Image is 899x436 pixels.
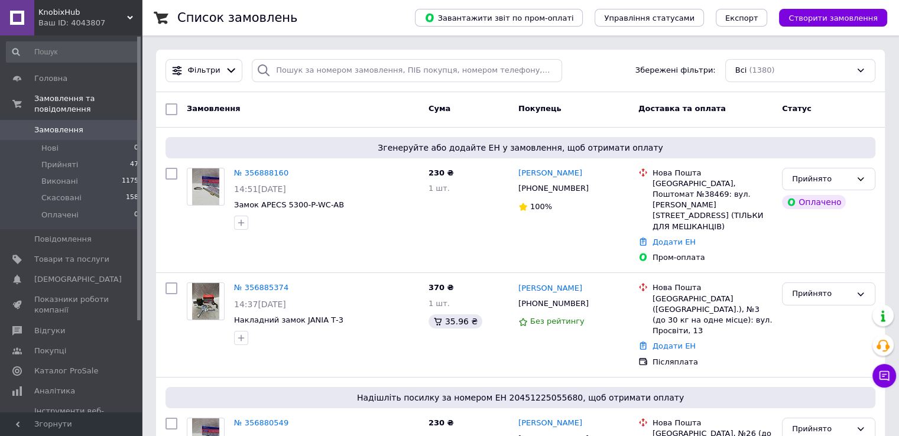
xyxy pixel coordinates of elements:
[735,65,747,76] span: Всі
[725,14,758,22] span: Експорт
[34,294,109,315] span: Показники роботи компанії
[192,283,220,320] img: Фото товару
[252,59,562,82] input: Пошук за номером замовлення, ПІБ покупця, номером телефону, Email, номером накладної
[635,65,716,76] span: Збережені фільтри:
[34,125,83,135] span: Замовлення
[34,234,92,245] span: Повідомлення
[38,7,127,18] span: KnobixHub
[595,9,704,27] button: Управління статусами
[192,168,220,205] img: Фото товару
[6,41,139,63] input: Пошук
[516,181,591,196] div: [PHONE_NUMBER]
[130,160,138,170] span: 47
[767,13,887,22] a: Створити замовлення
[516,296,591,311] div: [PHONE_NUMBER]
[41,160,78,170] span: Прийняті
[653,418,773,428] div: Нова Пошта
[792,288,851,300] div: Прийнято
[34,406,109,427] span: Інструменти веб-майстра та SEO
[749,66,774,74] span: (1380)
[518,104,562,113] span: Покупець
[188,65,220,76] span: Фільтри
[41,193,82,203] span: Скасовані
[782,195,846,209] div: Оплачено
[653,252,773,263] div: Пром-оплата
[653,168,773,178] div: Нова Пошта
[788,14,878,22] span: Створити замовлення
[34,274,122,285] span: [DEMOGRAPHIC_DATA]
[34,254,109,265] span: Товари та послуги
[653,294,773,337] div: [GEOGRAPHIC_DATA] ([GEOGRAPHIC_DATA].), №3 (до 30 кг на одне місце): вул. Просвіти, 13
[34,93,142,115] span: Замовлення та повідомлення
[41,143,59,154] span: Нові
[429,299,450,308] span: 1 шт.
[38,18,142,28] div: Ваш ID: 4043807
[34,326,65,336] span: Відгуки
[518,418,582,429] a: [PERSON_NAME]
[170,392,871,404] span: Надішліть посилку за номером ЕН 20451225055680, щоб отримати оплату
[34,346,66,356] span: Покупці
[34,366,98,376] span: Каталог ProSale
[424,12,573,23] span: Завантажити звіт по пром-оплаті
[234,315,343,324] a: Накладний замок JANIA T‑3
[234,184,286,194] span: 14:51[DATE]
[653,282,773,293] div: Нова Пошта
[34,386,75,396] span: Аналітика
[234,300,286,309] span: 14:37[DATE]
[653,178,773,232] div: [GEOGRAPHIC_DATA], Поштомат №38469: вул. [PERSON_NAME][STREET_ADDRESS] (ТІЛЬКИ ДЛЯ МЕШКАНЦІВ)
[872,364,896,388] button: Чат з покупцем
[234,168,288,177] a: № 356888160
[234,418,288,427] a: № 356880549
[429,104,450,113] span: Cума
[792,423,851,435] div: Прийнято
[716,9,768,27] button: Експорт
[234,200,344,209] a: Замок APECS 5300-P-WC-AB
[429,283,454,292] span: 370 ₴
[429,184,450,193] span: 1 шт.
[638,104,726,113] span: Доставка та оплата
[187,168,225,206] a: Фото товару
[429,168,454,177] span: 230 ₴
[134,143,138,154] span: 0
[782,104,812,113] span: Статус
[604,14,694,22] span: Управління статусами
[187,104,240,113] span: Замовлення
[415,9,583,27] button: Завантажити звіт по пром-оплаті
[792,173,851,186] div: Прийнято
[518,283,582,294] a: [PERSON_NAME]
[429,418,454,427] span: 230 ₴
[429,314,482,328] div: 35.96 ₴
[530,317,585,326] span: Без рейтингу
[530,202,552,211] span: 100%
[779,9,887,27] button: Створити замовлення
[234,283,288,292] a: № 356885374
[122,176,138,187] span: 1175
[134,210,138,220] span: 0
[518,168,582,179] a: [PERSON_NAME]
[653,237,696,246] a: Додати ЕН
[126,193,138,203] span: 158
[41,176,78,187] span: Виконані
[653,341,696,350] a: Додати ЕН
[177,11,297,25] h1: Список замовлень
[34,73,67,84] span: Головна
[187,282,225,320] a: Фото товару
[653,357,773,367] div: Післяплата
[41,210,79,220] span: Оплачені
[170,142,871,154] span: Згенеруйте або додайте ЕН у замовлення, щоб отримати оплату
